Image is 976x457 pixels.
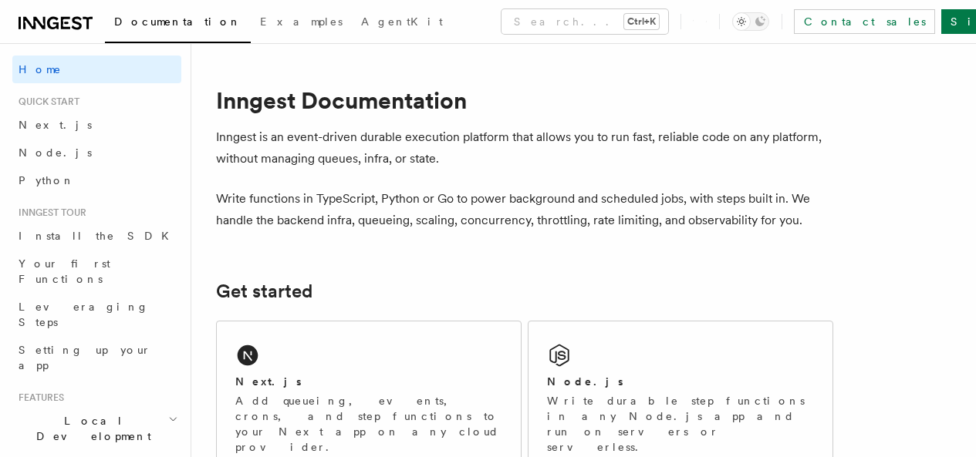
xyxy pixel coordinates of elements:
[19,230,178,242] span: Install the SDK
[12,166,181,194] a: Python
[216,188,833,231] p: Write functions in TypeScript, Python or Go to power background and scheduled jobs, with steps bu...
[352,5,452,42] a: AgentKit
[12,293,181,336] a: Leveraging Steps
[732,12,769,31] button: Toggle dark mode
[216,86,833,114] h1: Inngest Documentation
[12,207,86,219] span: Inngest tour
[19,174,75,186] span: Python
[216,126,833,170] p: Inngest is an event-driven durable execution platform that allows you to run fast, reliable code ...
[260,15,343,28] span: Examples
[235,393,502,455] p: Add queueing, events, crons, and step functions to your Next app on any cloud provider.
[12,250,181,293] a: Your first Functions
[19,257,110,285] span: Your first Functions
[12,55,181,83] a: Home
[235,374,302,389] h2: Next.js
[12,407,181,450] button: Local Development
[12,413,168,444] span: Local Development
[794,9,935,34] a: Contact sales
[361,15,443,28] span: AgentKit
[624,14,659,29] kbd: Ctrl+K
[114,15,241,28] span: Documentation
[251,5,352,42] a: Examples
[547,393,814,455] p: Write durable step functions in any Node.js app and run on servers or serverless.
[12,222,181,250] a: Install the SDK
[105,5,251,43] a: Documentation
[19,344,151,371] span: Setting up your app
[12,391,64,404] span: Features
[19,146,92,159] span: Node.js
[19,119,92,131] span: Next.js
[547,374,623,389] h2: Node.js
[12,139,181,166] a: Node.js
[216,281,312,302] a: Get started
[19,62,62,77] span: Home
[12,111,181,139] a: Next.js
[12,336,181,379] a: Setting up your app
[502,9,668,34] button: Search...Ctrl+K
[12,96,79,108] span: Quick start
[19,301,149,328] span: Leveraging Steps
